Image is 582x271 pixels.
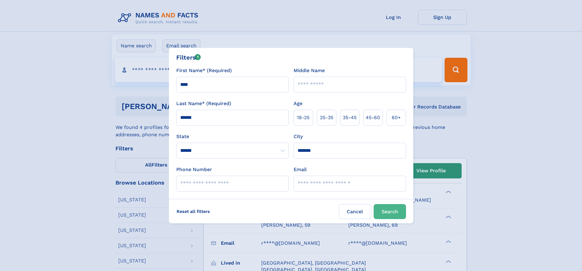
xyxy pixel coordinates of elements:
[176,133,289,140] label: State
[173,204,214,219] label: Reset all filters
[176,100,231,107] label: Last Name* (Required)
[294,67,325,74] label: Middle Name
[294,166,307,173] label: Email
[366,114,380,121] span: 45‑60
[297,114,309,121] span: 18‑25
[176,166,212,173] label: Phone Number
[176,53,201,62] div: Filters
[294,100,302,107] label: Age
[320,114,333,121] span: 25‑35
[176,67,232,74] label: First Name* (Required)
[339,204,371,219] label: Cancel
[343,114,357,121] span: 35‑45
[392,114,401,121] span: 60+
[374,204,406,219] button: Search
[294,133,303,140] label: City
